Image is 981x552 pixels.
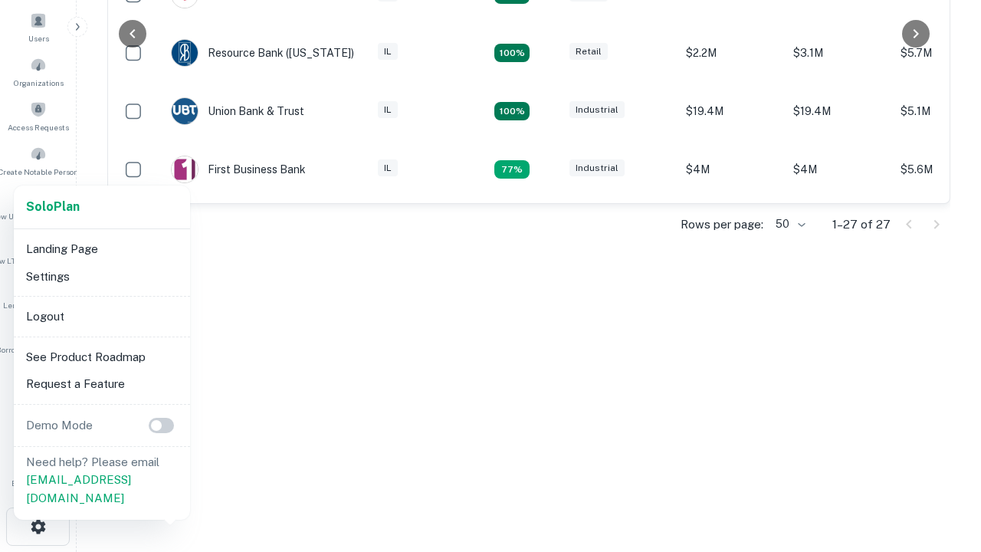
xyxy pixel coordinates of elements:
[26,473,131,504] a: [EMAIL_ADDRESS][DOMAIN_NAME]
[904,380,981,454] iframe: Chat Widget
[20,303,184,330] li: Logout
[20,263,184,291] li: Settings
[20,370,184,398] li: Request a Feature
[20,416,99,435] p: Demo Mode
[26,199,80,214] strong: Solo Plan
[20,343,184,371] li: See Product Roadmap
[20,235,184,263] li: Landing Page
[26,453,178,508] p: Need help? Please email
[26,198,80,216] a: SoloPlan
